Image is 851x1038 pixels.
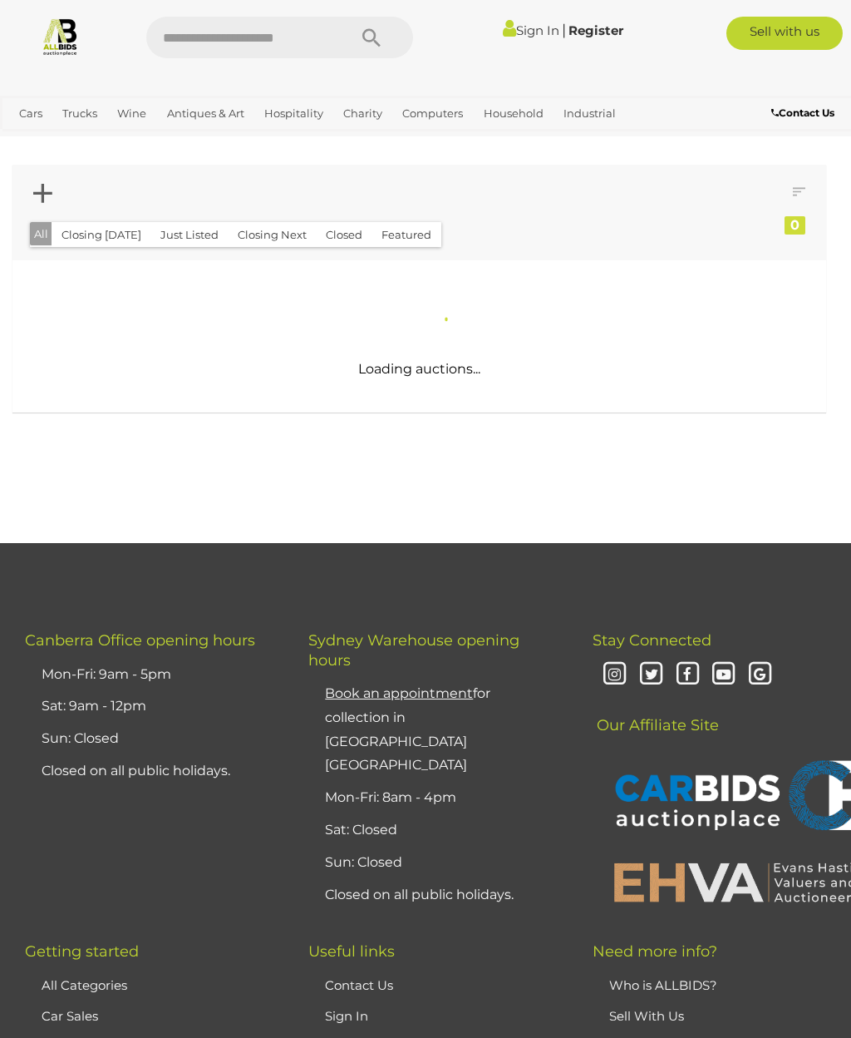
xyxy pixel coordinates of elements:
a: Register [568,22,623,38]
a: Antiques & Art [160,100,251,127]
a: Industrial [557,100,622,127]
span: Stay Connected [593,631,711,650]
a: [GEOGRAPHIC_DATA] [190,127,322,155]
span: Sydney Warehouse opening hours [308,631,519,669]
a: Car Sales [42,1008,98,1024]
a: Sell With Us [609,1008,684,1024]
a: Book an appointmentfor collection in [GEOGRAPHIC_DATA] [GEOGRAPHIC_DATA] [325,685,490,773]
a: Sports [135,127,183,155]
a: Cars [12,100,49,127]
li: Mon-Fri: 9am - 5pm [37,659,267,691]
span: Useful links [308,942,395,961]
li: Mon-Fri: 8am - 4pm [321,782,550,814]
a: Who is ALLBIDS? [609,977,717,993]
b: Contact Us [771,106,834,119]
li: Closed on all public holidays. [37,755,267,788]
a: Sign In [503,22,559,38]
span: Canberra Office opening hours [25,631,255,650]
a: Contact Us [325,977,393,993]
li: Sat: 9am - 12pm [37,690,267,723]
a: Jewellery [12,127,77,155]
a: Hospitality [258,100,330,127]
div: 0 [785,216,805,235]
a: Charity [337,100,389,127]
u: Book an appointment [325,685,473,701]
button: Closed [316,222,372,248]
li: Closed on all public holidays. [321,879,550,912]
span: Our Affiliate Site [593,691,719,734]
a: Computers [396,100,470,127]
span: Loading auctions... [358,361,480,377]
li: Sat: Closed [321,814,550,847]
li: Sun: Closed [321,847,550,879]
i: Twitter [637,660,666,690]
button: Just Listed [150,222,229,248]
button: Search [330,17,413,58]
a: Office [84,127,129,155]
li: Sun: Closed [37,723,267,755]
i: Facebook [673,660,702,690]
i: Google [745,660,775,690]
a: Wine [111,100,153,127]
a: Trucks [56,100,104,127]
img: Allbids.com.au [41,17,80,56]
i: Instagram [601,660,630,690]
button: All [30,222,52,246]
button: Closing [DATE] [52,222,151,248]
a: All Categories [42,977,127,993]
button: Closing Next [228,222,317,248]
span: Need more info? [593,942,717,961]
a: Sell with us [726,17,843,50]
a: Sign In [325,1008,368,1024]
button: Featured [371,222,441,248]
i: Youtube [710,660,739,690]
span: Getting started [25,942,139,961]
a: Household [477,100,550,127]
a: Contact Us [771,104,839,122]
span: | [562,21,566,39]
